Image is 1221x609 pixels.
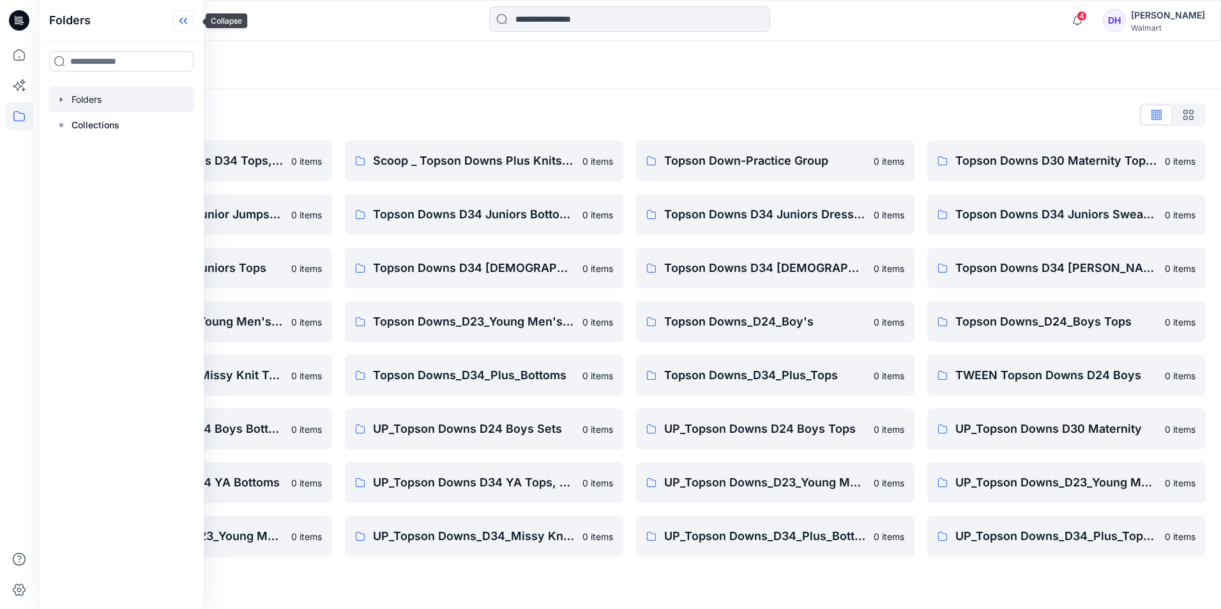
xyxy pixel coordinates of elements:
p: Topson Downs_D24_Boys Tops [955,313,1157,331]
a: UP_Topson Downs D30 Maternity0 items [927,409,1206,449]
a: UP_Topson Downs D34 YA Tops, Dresses and Sets0 items [345,462,623,503]
a: UP_Topson Downs D24 Boys Sets0 items [345,409,623,449]
p: UP_Topson Downs_D34_Missy Knit Tops [373,527,575,545]
p: 0 items [1165,476,1195,490]
a: UP_Topson Downs_D34_Plus_Tops Sweaters Dresses0 items [927,516,1206,557]
p: Topson Downs D34 [PERSON_NAME] [955,259,1157,277]
a: Topson Downs D34 Juniors Dresses0 items [636,194,914,235]
p: 0 items [1165,208,1195,222]
p: TWEEN Topson Downs D24 Boys [955,366,1157,384]
a: UP_Topson Downs_D23_Young Men's Outerwear0 items [927,462,1206,503]
a: Topson Downs_D24_Boy's0 items [636,301,914,342]
p: 0 items [291,476,322,490]
a: Topson Downs D34 [PERSON_NAME]0 items [927,248,1206,289]
p: 0 items [582,208,613,222]
div: Walmart [1131,23,1205,33]
p: 0 items [582,530,613,543]
span: 4 [1077,11,1087,21]
p: 0 items [291,315,322,329]
a: UP_Topson Downs_D34_Missy Knit Tops0 items [345,516,623,557]
p: 0 items [291,423,322,436]
p: UP_Topson Downs D30 Maternity [955,420,1157,438]
p: 0 items [1165,154,1195,168]
p: Topson Downs D34 [DEMOGRAPHIC_DATA] Dresses [373,259,575,277]
div: [PERSON_NAME] [1131,8,1205,23]
p: 0 items [291,208,322,222]
p: UP_Topson Downs D24 Boys Tops [664,420,866,438]
p: Topson Downs_D34_Plus_Bottoms [373,366,575,384]
p: 0 items [874,208,904,222]
p: 0 items [582,423,613,436]
p: Collections [72,117,119,133]
p: Topson Downs D34 Juniors Bottoms [373,206,575,223]
a: UP_Topson Downs_D34_Plus_Bottoms0 items [636,516,914,557]
p: 0 items [582,476,613,490]
p: 0 items [291,154,322,168]
p: 0 items [874,530,904,543]
p: 0 items [291,262,322,275]
p: 0 items [582,154,613,168]
p: Scoop _ Topson Downs Plus Knits / Woven [373,152,575,170]
p: UP_Topson Downs_D34_Plus_Bottoms [664,527,866,545]
a: Topson Downs D34 Juniors Bottoms0 items [345,194,623,235]
p: 0 items [874,262,904,275]
p: 0 items [1165,262,1195,275]
p: UP_Topson Downs_D34_Plus_Tops Sweaters Dresses [955,527,1157,545]
a: Scoop _ Topson Downs Plus Knits / Woven0 items [345,140,623,181]
p: 0 items [582,315,613,329]
p: UP_Topson Downs_D23_Young Men's Bottoms [664,474,866,492]
p: 0 items [1165,369,1195,382]
p: Topson Downs_D34_Plus_Tops [664,366,866,384]
p: UP_Topson Downs_D23_Young Men's Outerwear [955,474,1157,492]
p: 0 items [291,369,322,382]
p: Topson Downs_D24_Boy's [664,313,866,331]
a: Topson Downs D30 Maternity Tops/Bottoms0 items [927,140,1206,181]
p: 0 items [874,423,904,436]
p: Topson Downs D30 Maternity Tops/Bottoms [955,152,1157,170]
p: 0 items [874,315,904,329]
p: Topson Down-Practice Group [664,152,866,170]
a: TWEEN Topson Downs D24 Boys0 items [927,355,1206,396]
p: UP_Topson Downs D34 YA Tops, Dresses and Sets [373,474,575,492]
p: Topson Downs D34 Juniors Sweaters [955,206,1157,223]
p: 0 items [874,476,904,490]
p: Topson Downs_D23_Young Men's Tops [373,313,575,331]
a: UP_Topson Downs_D23_Young Men's Bottoms0 items [636,462,914,503]
a: Topson Downs_D34_Plus_Bottoms0 items [345,355,623,396]
p: 0 items [874,154,904,168]
a: Topson Downs_D24_Boys Tops0 items [927,301,1206,342]
p: 0 items [1165,530,1195,543]
p: Topson Downs D34 Juniors Dresses [664,206,866,223]
a: Topson Downs D34 [DEMOGRAPHIC_DATA] Dresses0 items [345,248,623,289]
a: Topson Downs_D23_Young Men's Tops0 items [345,301,623,342]
p: 0 items [874,369,904,382]
p: 0 items [1165,423,1195,436]
div: DH [1103,9,1126,32]
p: 0 items [291,530,322,543]
p: 0 items [1165,315,1195,329]
p: Topson Downs D34 [DEMOGRAPHIC_DATA] Woven Tops [664,259,866,277]
a: UP_Topson Downs D24 Boys Tops0 items [636,409,914,449]
a: Topson Down-Practice Group0 items [636,140,914,181]
p: 0 items [582,369,613,382]
a: Topson Downs D34 [DEMOGRAPHIC_DATA] Woven Tops0 items [636,248,914,289]
p: 0 items [582,262,613,275]
a: Topson Downs_D34_Plus_Tops0 items [636,355,914,396]
a: Topson Downs D34 Juniors Sweaters0 items [927,194,1206,235]
p: UP_Topson Downs D24 Boys Sets [373,420,575,438]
